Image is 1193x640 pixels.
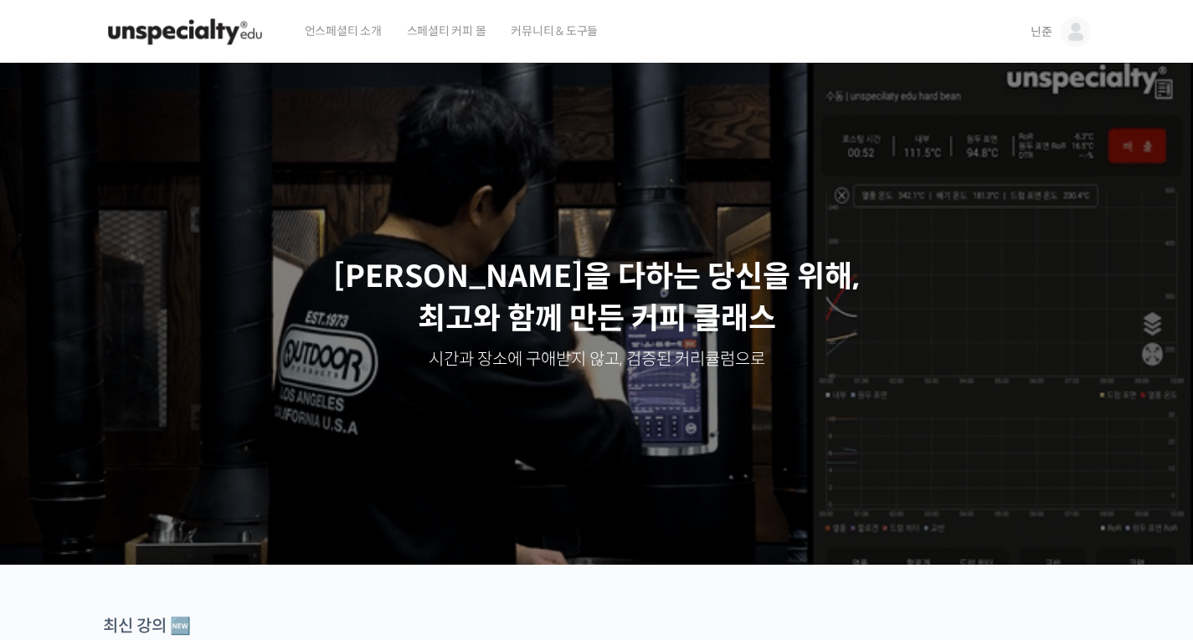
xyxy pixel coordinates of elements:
[17,348,1177,371] p: 시간과 장소에 구애받지 않고, 검증된 커리큘럼으로
[103,615,1091,637] div: 최신 강의 🆕
[1031,24,1052,39] span: 닌준
[17,256,1177,340] p: [PERSON_NAME]을 다하는 당신을 위해, 최고와 함께 만든 커피 클래스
